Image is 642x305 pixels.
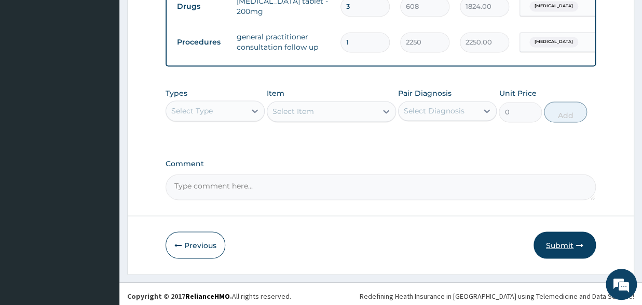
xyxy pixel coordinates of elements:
[166,89,187,98] label: Types
[54,58,174,71] div: Chat with us now
[172,33,231,52] td: Procedures
[5,199,198,235] textarea: Type your message and hit 'Enter'
[544,101,587,122] button: Add
[19,52,42,78] img: d_794563401_company_1708531726252_794563401
[166,159,596,168] label: Comment
[398,88,452,98] label: Pair Diagnosis
[127,291,232,300] strong: Copyright © 2017 .
[231,26,335,57] td: general practitioner consultation follow up
[534,231,596,258] button: Submit
[529,1,578,11] span: [MEDICAL_DATA]
[170,5,195,30] div: Minimize live chat window
[60,89,143,193] span: We're online!
[404,106,465,116] div: Select Diagnosis
[171,106,213,116] div: Select Type
[185,291,230,300] a: RelianceHMO
[360,291,634,301] div: Redefining Heath Insurance in [GEOGRAPHIC_DATA] using Telemedicine and Data Science!
[499,88,536,98] label: Unit Price
[267,88,284,98] label: Item
[166,231,225,258] button: Previous
[529,37,578,47] span: [MEDICAL_DATA]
